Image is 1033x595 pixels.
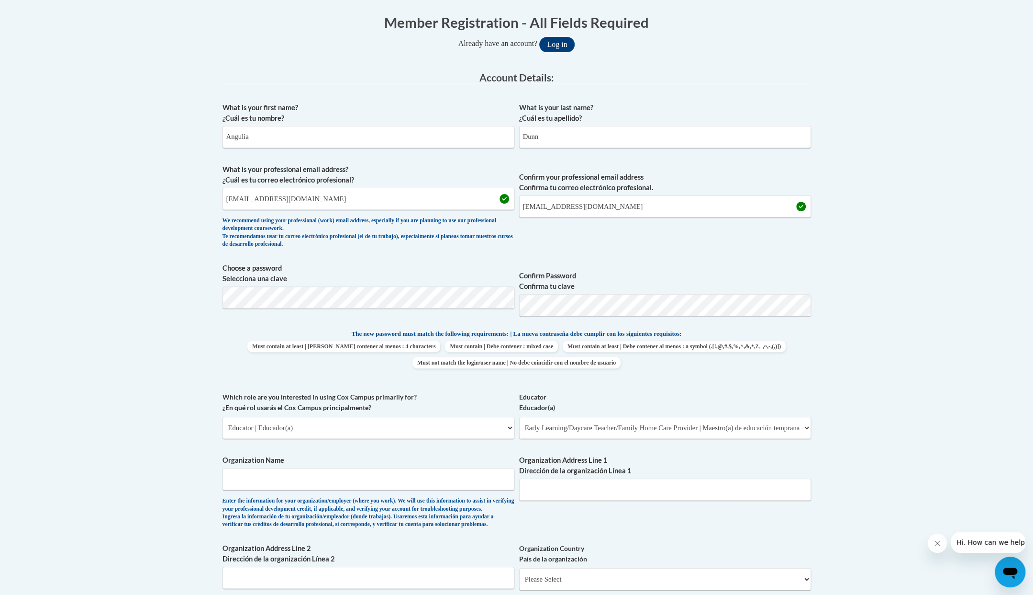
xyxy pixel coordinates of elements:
[222,217,514,249] div: We recommend using your professional (work) email address, especially if you are planning to use ...
[928,534,947,553] iframe: Close message
[539,37,575,52] button: Log in
[951,532,1025,553] iframe: Message from company
[995,557,1025,587] iframe: Button to launch messaging window
[222,497,514,529] div: Enter the information for your organization/employer (where you work). We will use this informati...
[222,188,514,210] input: Metadata input
[519,271,811,292] label: Confirm Password Confirma tu clave
[222,164,514,185] label: What is your professional email address? ¿Cuál es tu correo electrónico profesional?
[445,341,557,352] span: Must contain | Debe contener : mixed case
[222,455,514,466] label: Organization Name
[222,543,514,564] label: Organization Address Line 2 Dirección de la organización Línea 2
[222,12,811,32] h1: Member Registration - All Fields Required
[519,455,811,476] label: Organization Address Line 1 Dirección de la organización Línea 1
[222,468,514,490] input: Metadata input
[519,543,811,564] label: Organization Country País de la organización
[222,103,514,124] label: What is your first name? ¿Cuál es tu nombre?
[458,39,538,47] span: Already have an account?
[352,330,682,338] span: The new password must match the following requirements: | La nueva contraseña debe cumplir con lo...
[222,392,514,413] label: Which role are you interested in using Cox Campus primarily for? ¿En qué rol usarás el Cox Campus...
[519,195,811,217] input: Required
[519,103,811,124] label: What is your last name? ¿Cuál es tu apellido?
[222,263,514,284] label: Choose a password Selecciona una clave
[479,71,554,83] span: Account Details:
[519,126,811,148] input: Metadata input
[222,126,514,148] input: Metadata input
[412,357,621,368] span: Must not match the login/user name | No debe coincidir con el nombre de usuario
[519,392,811,413] label: Educator Educador(a)
[6,7,78,14] span: Hi. How can we help?
[519,479,811,501] input: Metadata input
[563,341,786,352] span: Must contain at least | Debe contener al menos : a symbol (.[!,@,#,$,%,^,&,*,?,_,~,-,(,)])
[519,172,811,193] label: Confirm your professional email address Confirma tu correo electrónico profesional.
[247,341,440,352] span: Must contain at least | [PERSON_NAME] contener al menos : 4 characters
[222,567,514,589] input: Metadata input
